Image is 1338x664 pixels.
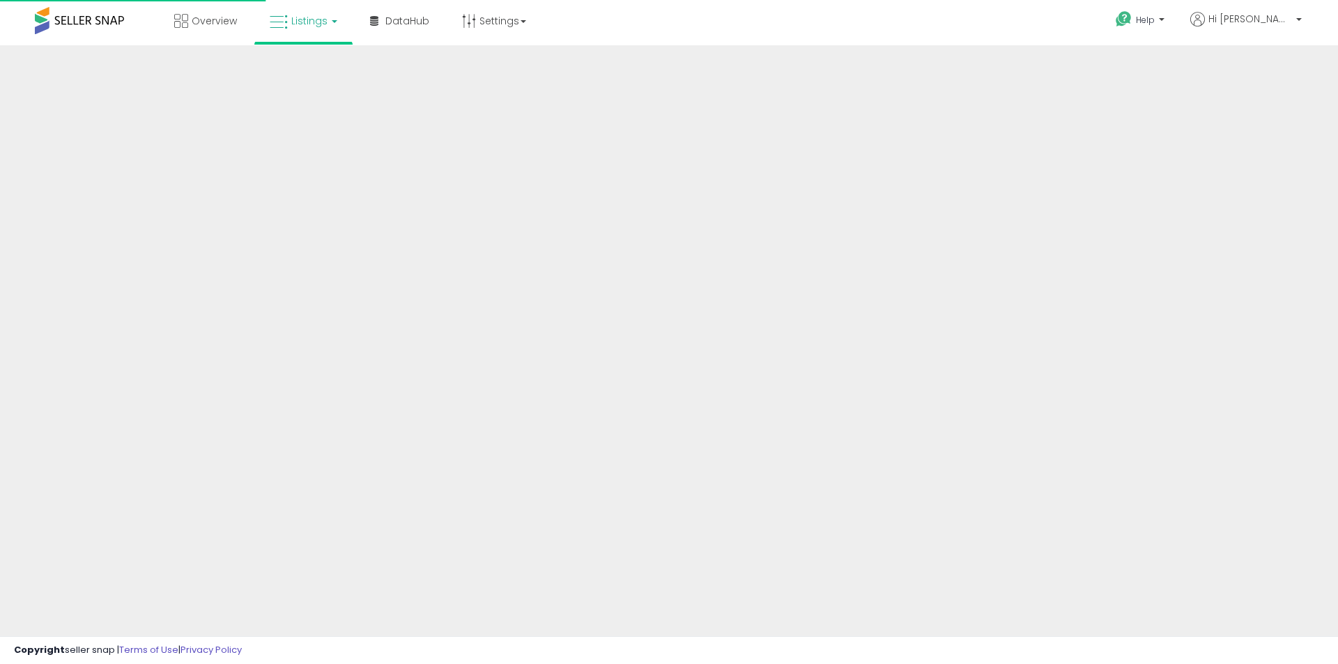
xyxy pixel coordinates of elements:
[192,14,237,28] span: Overview
[1115,10,1132,28] i: Get Help
[291,14,328,28] span: Listings
[1208,12,1292,26] span: Hi [PERSON_NAME]
[1136,14,1155,26] span: Help
[385,14,429,28] span: DataHub
[1190,12,1302,43] a: Hi [PERSON_NAME]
